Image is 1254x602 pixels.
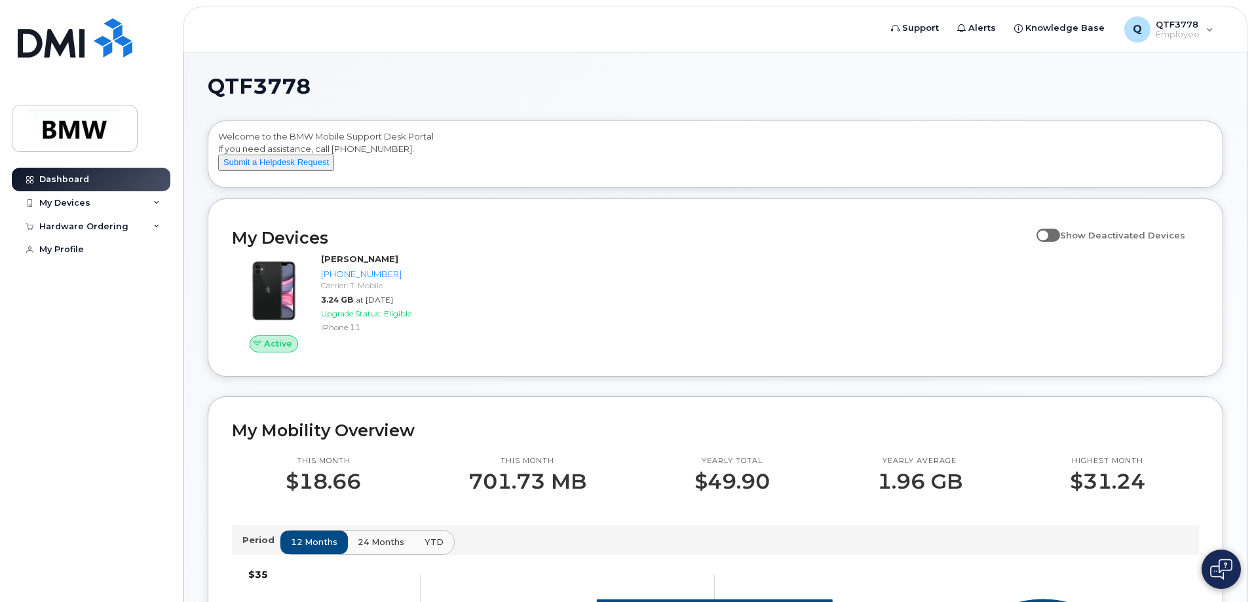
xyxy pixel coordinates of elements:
h2: My Mobility Overview [232,421,1199,440]
p: Yearly average [877,456,962,466]
a: Submit a Helpdesk Request [218,157,334,167]
span: Upgrade Status: [321,309,381,318]
span: Eligible [384,309,411,318]
button: Submit a Helpdesk Request [218,155,334,171]
p: Period [242,534,280,546]
span: Active [264,337,292,350]
p: Yearly total [694,456,770,466]
strong: [PERSON_NAME] [321,254,398,264]
div: Welcome to the BMW Mobile Support Desk Portal If you need assistance, call [PHONE_NUMBER]. [218,130,1213,183]
span: Show Deactivated Devices [1060,230,1185,240]
p: This month [468,456,586,466]
p: Highest month [1070,456,1145,466]
a: Active[PERSON_NAME][PHONE_NUMBER]Carrier: T-Mobile3.24 GBat [DATE]Upgrade Status:EligibleiPhone 11 [232,253,462,352]
span: 24 months [358,536,404,548]
span: at [DATE] [356,295,393,305]
p: $18.66 [286,470,361,493]
div: [PHONE_NUMBER] [321,268,457,280]
span: QTF3778 [208,77,311,96]
img: Open chat [1210,559,1232,580]
div: Carrier: T-Mobile [321,280,457,291]
p: 701.73 MB [468,470,586,493]
img: iPhone_11.jpg [242,259,305,322]
input: Show Deactivated Devices [1036,223,1047,233]
tspan: $35 [248,569,268,580]
p: $31.24 [1070,470,1145,493]
p: $49.90 [694,470,770,493]
p: This month [286,456,361,466]
p: 1.96 GB [877,470,962,493]
span: 3.24 GB [321,295,353,305]
div: iPhone 11 [321,322,457,333]
h2: My Devices [232,228,1030,248]
span: YTD [425,536,444,548]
